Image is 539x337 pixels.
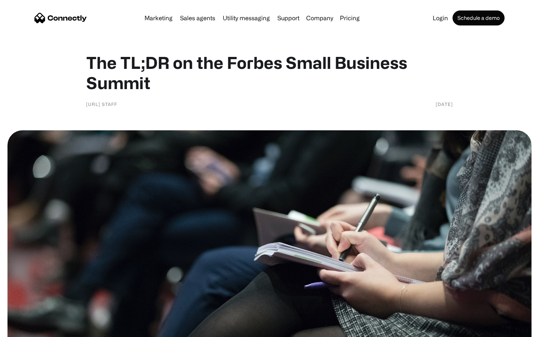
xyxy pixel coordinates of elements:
[7,324,45,334] aside: Language selected: English
[430,15,451,21] a: Login
[453,10,505,25] a: Schedule a demo
[306,13,333,23] div: Company
[86,52,453,93] h1: The TL;DR on the Forbes Small Business Summit
[436,100,453,108] div: [DATE]
[274,15,302,21] a: Support
[177,15,218,21] a: Sales agents
[86,100,117,108] div: [URL] Staff
[337,15,363,21] a: Pricing
[15,324,45,334] ul: Language list
[141,15,176,21] a: Marketing
[220,15,273,21] a: Utility messaging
